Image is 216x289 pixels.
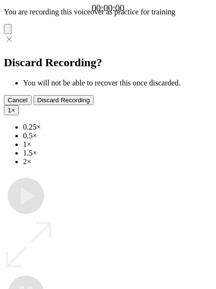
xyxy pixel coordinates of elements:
li: You will not be able to recover this once discarded. [23,79,212,87]
li: 0.25× [23,123,212,132]
h2: Discard Recording? [4,56,212,69]
li: 2× [23,157,212,166]
li: 1× [23,140,212,149]
button: Discard Recording [34,95,94,105]
p: You are recording this voiceover as practice for training [4,8,212,16]
span: 1 [8,107,11,114]
button: Cancel [4,95,32,105]
a: 00:00:00 [92,3,124,13]
li: 0.5× [23,132,212,140]
li: 1.5× [23,149,212,157]
button: 1× [4,105,19,115]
